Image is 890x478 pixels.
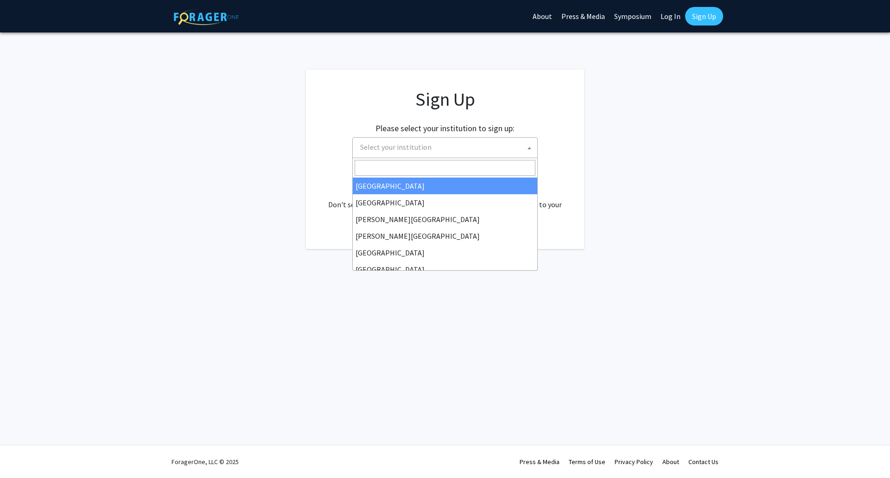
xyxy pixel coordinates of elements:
iframe: Chat [7,436,39,471]
a: Sign Up [685,7,723,25]
li: [PERSON_NAME][GEOGRAPHIC_DATA] [353,228,537,244]
li: [GEOGRAPHIC_DATA] [353,194,537,211]
a: Terms of Use [569,458,605,466]
a: Contact Us [688,458,718,466]
span: Select your institution [352,137,538,158]
li: [PERSON_NAME][GEOGRAPHIC_DATA] [353,211,537,228]
input: Search [355,160,535,176]
img: ForagerOne Logo [174,9,239,25]
h1: Sign Up [324,88,566,110]
span: Select your institution [356,138,537,157]
li: [GEOGRAPHIC_DATA] [353,178,537,194]
span: Select your institution [360,142,432,152]
h2: Please select your institution to sign up: [375,123,515,134]
li: [GEOGRAPHIC_DATA] [353,244,537,261]
a: Privacy Policy [615,458,653,466]
div: ForagerOne, LLC © 2025 [172,446,239,478]
a: Press & Media [520,458,559,466]
div: Already have an account? . Don't see your institution? about bringing ForagerOne to your institut... [324,177,566,221]
li: [GEOGRAPHIC_DATA] [353,261,537,278]
a: About [662,458,679,466]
